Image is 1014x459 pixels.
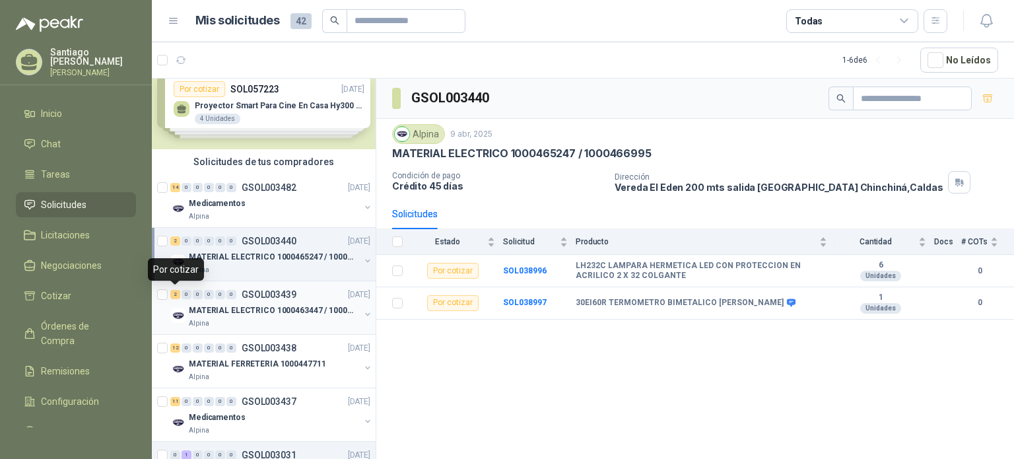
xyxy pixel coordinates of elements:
p: GSOL003440 [242,236,296,246]
th: Producto [576,229,835,255]
p: Condición de pago [392,171,604,180]
a: Remisiones [16,359,136,384]
p: GSOL003438 [242,343,296,353]
div: 0 [204,397,214,406]
b: 6 [835,260,926,271]
span: Tareas [41,167,70,182]
span: Cantidad [835,237,916,246]
div: Todas [795,14,823,28]
div: 0 [226,183,236,192]
a: 11 0 0 0 0 0 GSOL003437[DATE] Company LogoMedicamentosAlpina [170,394,373,436]
p: Medicamentos [189,197,246,210]
div: 0 [193,183,203,192]
p: MATERIAL ELECTRICO 1000465247 / 1000466995 [189,251,353,264]
span: 42 [290,13,312,29]
img: Company Logo [170,201,186,217]
a: Cotizar [16,283,136,308]
span: search [836,94,846,103]
div: Solicitudes [392,207,438,221]
p: GSOL003437 [242,397,296,406]
p: Vereda El Eden 200 mts salida [GEOGRAPHIC_DATA] Chinchiná , Caldas [615,182,943,193]
img: Company Logo [170,415,186,431]
div: 0 [204,236,214,246]
div: 0 [226,343,236,353]
div: 0 [182,236,191,246]
div: 0 [226,290,236,299]
p: [DATE] [348,396,370,408]
span: Inicio [41,106,62,121]
b: 0 [961,265,998,277]
div: 0 [204,290,214,299]
p: MATERIAL ELECTRICO 1000465247 / 1000466995 [392,147,651,160]
div: 2 [170,236,180,246]
div: Por cotizar [427,295,479,311]
a: Negociaciones [16,253,136,278]
div: 0 [215,236,225,246]
div: 0 [226,397,236,406]
a: Licitaciones [16,223,136,248]
th: Docs [934,229,961,255]
p: [DATE] [348,235,370,248]
div: Por cotizar [148,258,204,281]
p: [DATE] [348,289,370,301]
a: 12 0 0 0 0 0 GSOL003438[DATE] Company LogoMATERIAL FERRETERIA 1000447711Alpina [170,340,373,382]
p: Medicamentos [189,411,246,424]
div: 12 [170,343,180,353]
p: [DATE] [348,342,370,355]
span: Negociaciones [41,258,102,273]
span: Producto [576,237,817,246]
p: GSOL003482 [242,183,296,192]
a: Órdenes de Compra [16,314,136,353]
div: Alpina [392,124,445,144]
a: Chat [16,131,136,157]
p: Crédito 45 días [392,180,604,192]
span: Cotizar [41,289,71,303]
div: 0 [215,397,225,406]
div: 0 [215,290,225,299]
a: Inicio [16,101,136,126]
div: Por cotizar [427,263,479,279]
a: 2 0 0 0 0 0 GSOL003439[DATE] Company LogoMATERIAL ELECTRICO 1000463447 / 1000465800Alpina [170,287,373,329]
b: LH232C LAMPARA HERMETICA LED CON PROTECCION EN ACRILICO 2 X 32 COLGANTE [576,261,827,281]
a: SOL038996 [503,266,547,275]
span: Licitaciones [41,228,90,242]
p: [PERSON_NAME] [50,69,136,77]
div: 11 [170,397,180,406]
div: 14 [170,183,180,192]
p: Alpina [189,372,209,382]
img: Company Logo [170,308,186,324]
a: Tareas [16,162,136,187]
div: 0 [215,183,225,192]
a: 14 0 0 0 0 0 GSOL003482[DATE] Company LogoMedicamentosAlpina [170,180,373,222]
a: Solicitudes [16,192,136,217]
div: 2 [170,290,180,299]
th: Solicitud [503,229,576,255]
span: Remisiones [41,364,90,378]
a: 2 0 0 0 0 0 GSOL003440[DATE] Company LogoMATERIAL ELECTRICO 1000465247 / 1000466995Alpina [170,233,373,275]
div: 0 [226,236,236,246]
p: MATERIAL ELECTRICO 1000463447 / 1000465800 [189,304,353,317]
div: 0 [193,343,203,353]
p: Alpina [189,425,209,436]
span: Órdenes de Compra [41,319,123,348]
th: Estado [411,229,503,255]
span: Solicitudes [41,197,86,212]
h3: GSOL003440 [411,88,491,108]
div: 0 [193,236,203,246]
div: 0 [193,290,203,299]
th: Cantidad [835,229,934,255]
p: MATERIAL FERRETERIA 1000447711 [189,358,325,371]
p: Alpina [189,211,209,222]
p: GSOL003439 [242,290,296,299]
div: 0 [215,343,225,353]
p: Santiago [PERSON_NAME] [50,48,136,66]
div: 0 [182,183,191,192]
div: 0 [182,343,191,353]
b: 1 [835,293,926,303]
a: SOL038997 [503,298,547,307]
a: Manuales y ayuda [16,419,136,444]
span: Manuales y ayuda [41,425,116,439]
span: Configuración [41,394,99,409]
